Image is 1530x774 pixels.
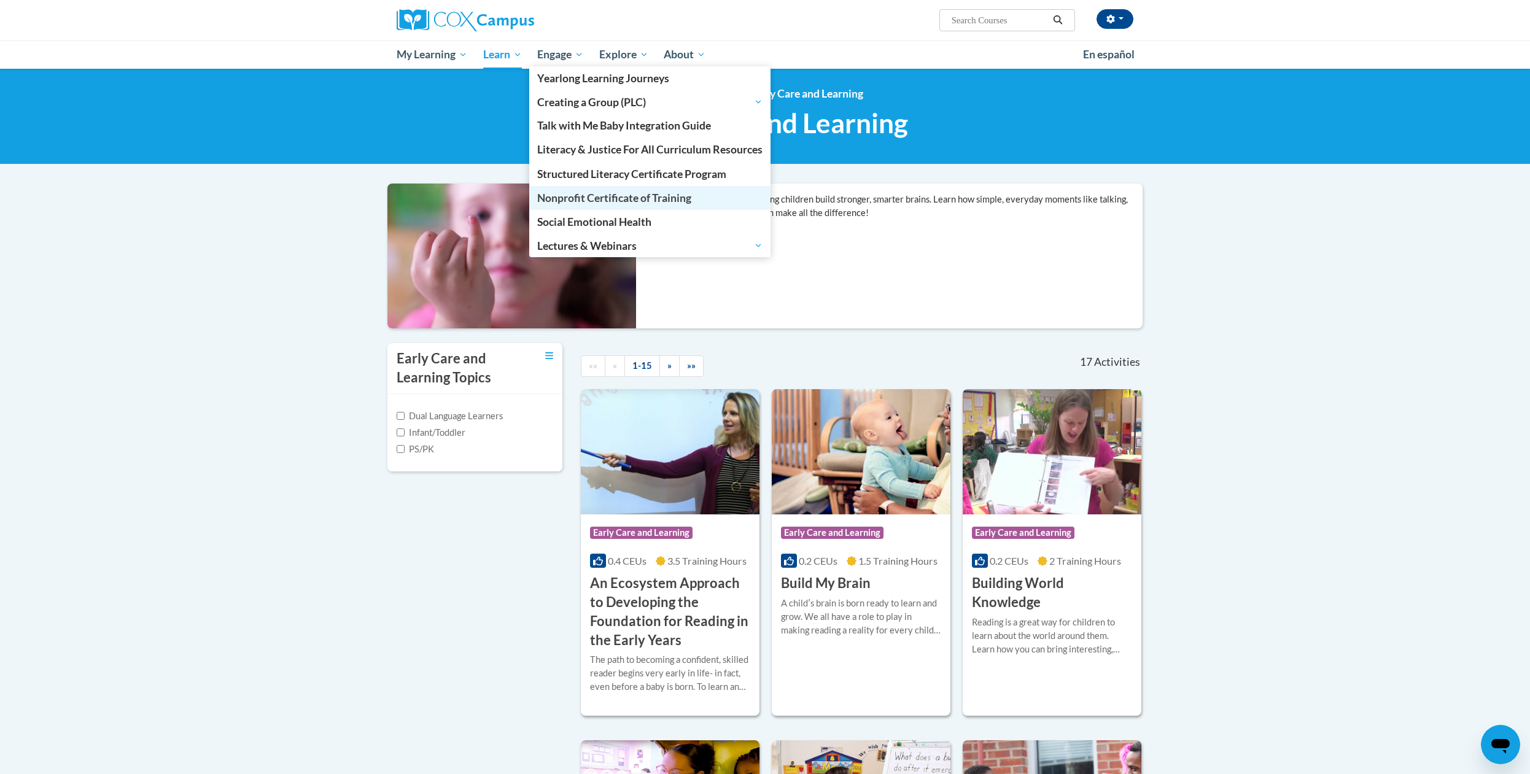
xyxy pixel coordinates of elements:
span: About [664,47,705,62]
span: Learn [483,47,522,62]
span: «« [589,360,597,371]
div: The path to becoming a confident, skilled reader begins very early in life- in fact, even before ... [590,653,750,694]
a: Cox Campus [397,9,630,31]
span: Yearlong Learning Journeys [537,72,669,85]
a: Begining [581,355,605,377]
a: Next [659,355,680,377]
span: 2 Training Hours [1049,555,1121,567]
a: Previous [605,355,625,377]
span: » [667,360,672,371]
img: Course Logo [772,389,950,514]
span: Early Care and Learning [972,527,1074,539]
a: En español [1075,42,1143,68]
a: My Learning [389,41,475,69]
a: Learn [475,41,530,69]
button: Account Settings [1097,9,1133,29]
iframe: Button to launch messaging window [1481,725,1520,764]
a: End [679,355,704,377]
span: Creating a Group (PLC) [537,95,763,109]
span: Activities [1094,355,1140,369]
a: About [656,41,714,69]
span: « [613,360,617,371]
span: My Learning [397,47,467,62]
label: Dual Language Learners [397,409,503,423]
span: Engage [537,47,583,62]
h3: Early Care and Learning Topics [397,349,513,387]
a: Early Care and Learning [751,87,863,100]
a: Social Emotional Health [529,210,771,234]
a: Course LogoEarly Care and Learning0.4 CEUs3.5 Training Hours An Ecosystem Approach to Developing ... [581,389,759,716]
span: »» [687,360,696,371]
label: PS/PK [397,443,434,456]
a: Course LogoEarly Care and Learning0.2 CEUs2 Training Hours Building World KnowledgeReading is a g... [963,389,1141,716]
span: Lectures & Webinars [537,238,763,253]
div: Reading is a great way for children to learn about the world around them. Learn how you can bring... [972,616,1132,656]
input: Checkbox for Options [397,445,405,453]
div: A childʹs brain is born ready to learn and grow. We all have a role to play in making reading a r... [781,597,941,637]
a: Structured Literacy Certificate Program [529,162,771,186]
a: Yearlong Learning Journeys [529,66,771,90]
a: 1-15 [624,355,660,377]
span: Explore [599,47,648,62]
p: It’s never too early to start helping children build stronger, smarter brains. Learn how simple, ... [645,193,1143,220]
input: Checkbox for Options [397,428,405,436]
span: Nonprofit Certificate of Training [537,192,691,204]
span: 0.2 CEUs [990,555,1028,567]
a: Nonprofit Certificate of Training [529,186,771,210]
button: Search [1049,13,1067,28]
span: Early Care and Learning [590,527,693,539]
a: Literacy & Justice For All Curriculum Resources [529,137,771,161]
span: Early Care and Learning [781,527,883,539]
div: Main menu [378,41,1152,69]
img: Cox Campus [397,9,534,31]
h3: An Ecosystem Approach to Developing the Foundation for Reading in the Early Years [590,574,750,649]
span: En español [1083,48,1135,61]
span: Social Emotional Health [537,215,651,228]
a: Toggle collapse [545,349,553,363]
span: 1.5 Training Hours [858,555,938,567]
img: Course Logo [581,389,759,514]
a: Explore [591,41,656,69]
a: Creating a Group (PLC) [529,90,771,114]
span: 0.2 CEUs [799,555,837,567]
span: 17 [1080,355,1092,369]
a: Engage [529,41,591,69]
h3: Building World Knowledge [972,574,1132,612]
span: 3.5 Training Hours [667,555,747,567]
span: 0.4 CEUs [608,555,647,567]
label: Infant/Toddler [397,426,465,439]
span: Talk with Me Baby Integration Guide [537,119,711,132]
img: Course Logo [963,389,1141,514]
a: Talk with Me Baby Integration Guide [529,114,771,137]
h3: Build My Brain [781,574,871,593]
input: Search Courses [950,13,1049,28]
a: Course LogoEarly Care and Learning0.2 CEUs1.5 Training Hours Build My BrainA childʹs brain is bor... [772,389,950,716]
span: Structured Literacy Certificate Program [537,168,726,180]
a: Lectures & Webinars [529,234,771,257]
input: Checkbox for Options [397,412,405,420]
span: Literacy & Justice For All Curriculum Resources [537,143,763,156]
